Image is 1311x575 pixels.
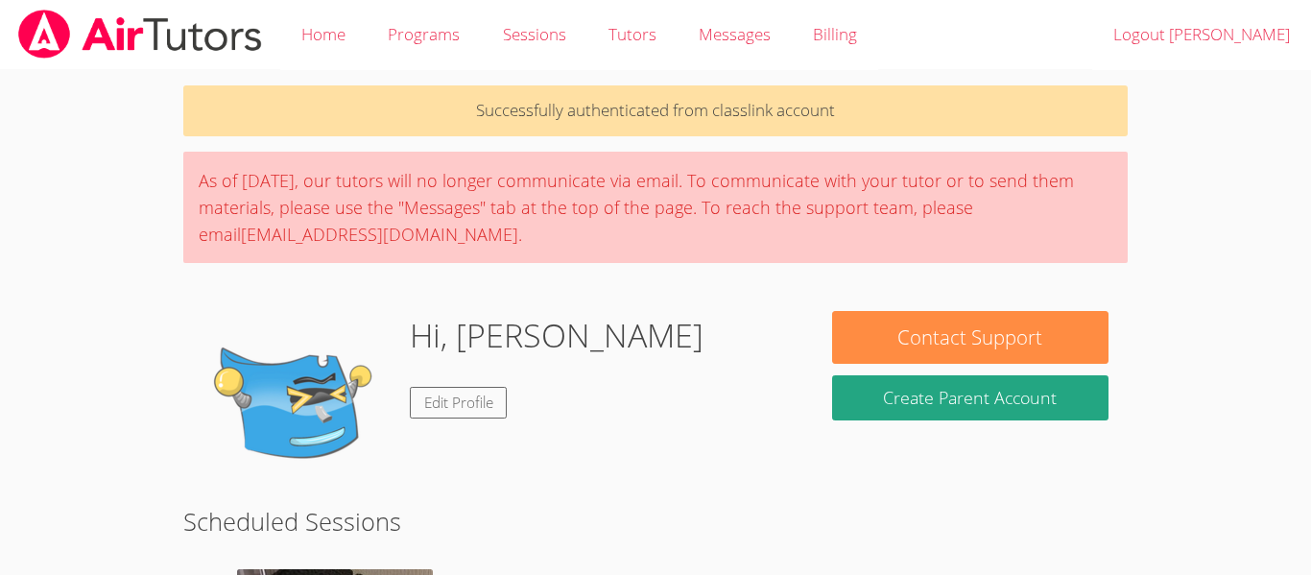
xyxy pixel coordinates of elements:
button: Create Parent Account [832,375,1108,420]
h2: Scheduled Sessions [183,503,1128,539]
span: Messages [699,23,771,45]
img: airtutors_banner-c4298cdbf04f3fff15de1276eac7730deb9818008684d7c2e4769d2f7ddbe033.png [16,10,264,59]
p: Successfully authenticated from classlink account [183,85,1128,136]
h1: Hi, [PERSON_NAME] [410,311,703,360]
a: Edit Profile [410,387,508,419]
div: As of [DATE], our tutors will no longer communicate via email. To communicate with your tutor or ... [183,152,1128,263]
button: Contact Support [832,311,1108,364]
img: default.png [203,311,394,503]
